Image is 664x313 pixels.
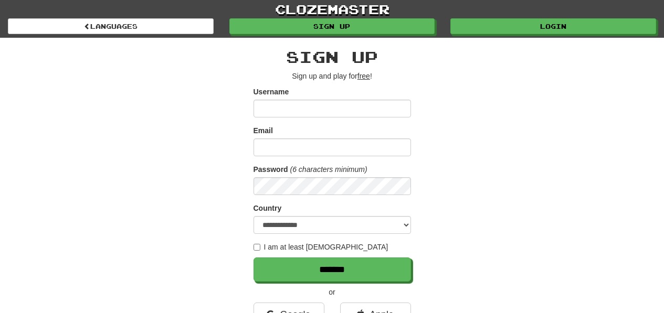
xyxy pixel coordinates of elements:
a: Login [450,18,656,34]
label: Country [254,203,282,213]
h2: Sign up [254,48,411,66]
a: Sign up [229,18,435,34]
p: or [254,287,411,297]
label: Username [254,87,289,97]
label: Password [254,164,288,175]
label: Email [254,125,273,136]
em: (6 characters minimum) [290,165,367,174]
p: Sign up and play for ! [254,71,411,81]
label: I am at least [DEMOGRAPHIC_DATA] [254,242,388,252]
u: free [357,72,370,80]
input: I am at least [DEMOGRAPHIC_DATA] [254,244,260,251]
a: Languages [8,18,214,34]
